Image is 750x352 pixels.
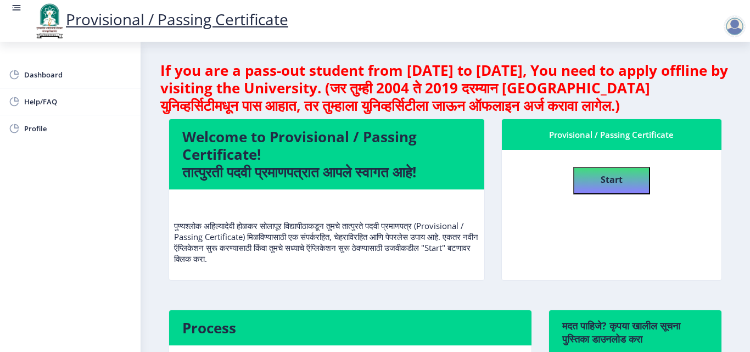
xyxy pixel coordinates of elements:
[24,95,132,108] span: Help/FAQ
[24,122,132,135] span: Profile
[601,174,623,186] b: Start
[160,62,730,114] h4: If you are a pass-out student from [DATE] to [DATE], You need to apply offline by visiting the Un...
[562,319,708,345] h6: मदत पाहिजे? कृपया खालील सूचना पुस्तिका डाउनलोड करा
[515,128,709,141] div: Provisional / Passing Certificate
[182,319,518,337] h4: Process
[573,167,650,194] button: Start
[33,2,66,40] img: logo
[24,68,132,81] span: Dashboard
[174,198,479,264] p: पुण्यश्लोक अहिल्यादेवी होळकर सोलापूर विद्यापीठाकडून तुमचे तात्पुरते पदवी प्रमाणपत्र (Provisional ...
[33,9,288,30] a: Provisional / Passing Certificate
[182,128,471,181] h4: Welcome to Provisional / Passing Certificate! तात्पुरती पदवी प्रमाणपत्रात आपले स्वागत आहे!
